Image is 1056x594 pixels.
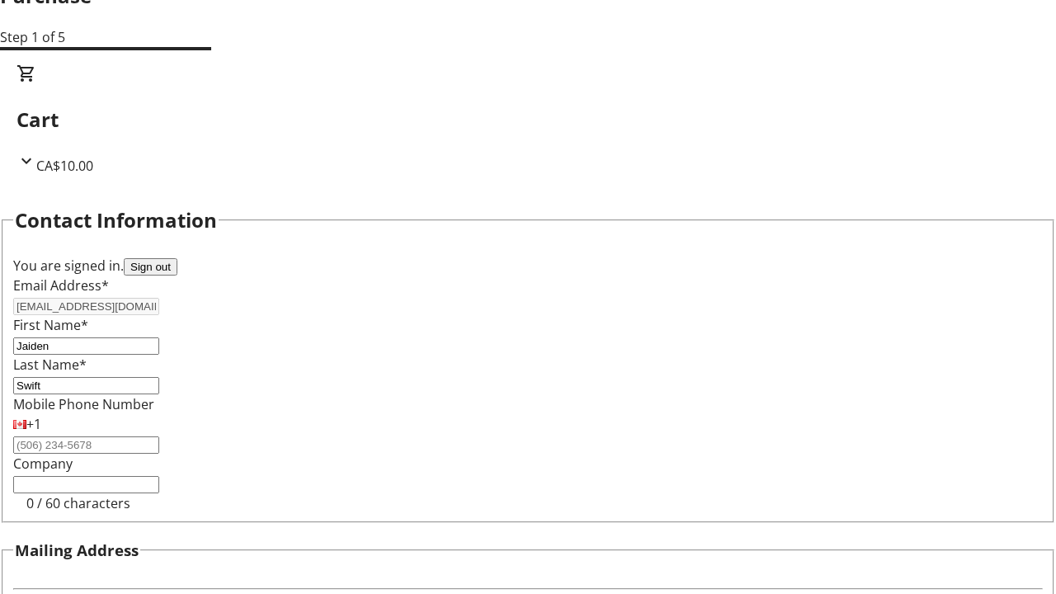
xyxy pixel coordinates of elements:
[26,494,130,512] tr-character-limit: 0 / 60 characters
[13,276,109,295] label: Email Address*
[15,205,217,235] h2: Contact Information
[15,539,139,562] h3: Mailing Address
[16,105,1039,134] h2: Cart
[36,157,93,175] span: CA$10.00
[13,455,73,473] label: Company
[13,356,87,374] label: Last Name*
[124,258,177,276] button: Sign out
[13,316,88,334] label: First Name*
[13,436,159,454] input: (506) 234-5678
[13,395,154,413] label: Mobile Phone Number
[16,64,1039,176] div: CartCA$10.00
[13,256,1043,276] div: You are signed in.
